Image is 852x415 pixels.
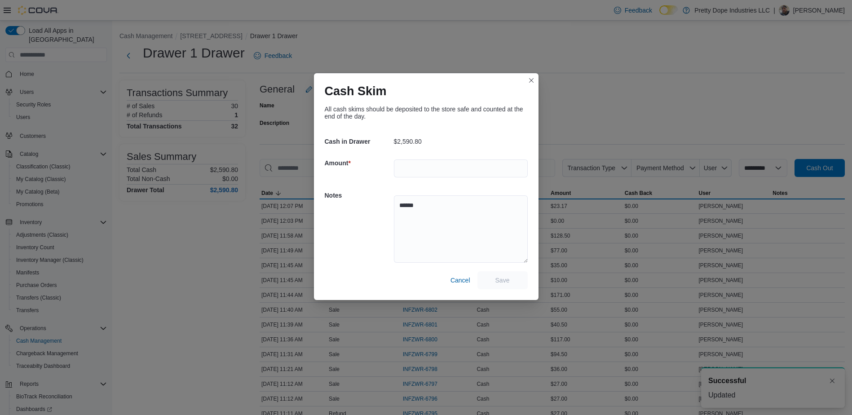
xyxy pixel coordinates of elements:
[450,276,470,285] span: Cancel
[325,132,392,150] h5: Cash in Drawer
[325,154,392,172] h5: Amount
[526,75,537,86] button: Closes this modal window
[495,276,510,285] span: Save
[325,84,387,98] h1: Cash Skim
[325,106,528,120] div: All cash skims should be deposited to the store safe and counted at the end of the day.
[394,138,422,145] p: $2,590.80
[477,271,528,289] button: Save
[325,186,392,204] h5: Notes
[447,271,474,289] button: Cancel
